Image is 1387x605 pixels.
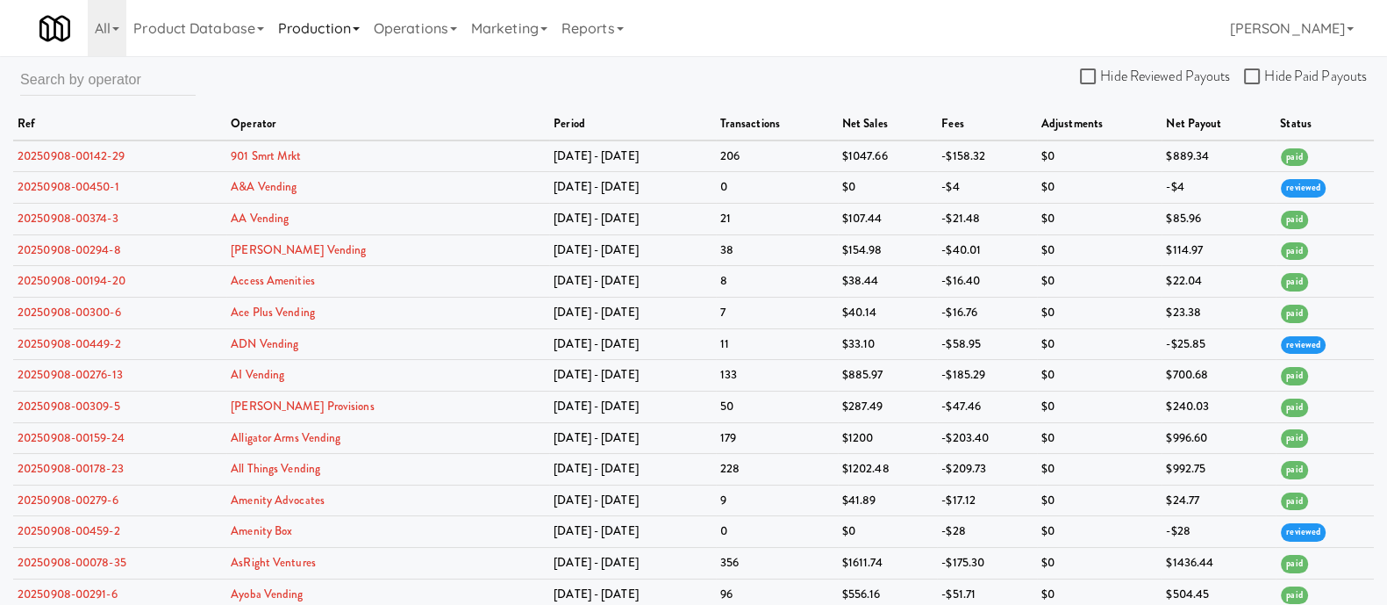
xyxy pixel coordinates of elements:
label: Hide Reviewed Payouts [1080,63,1230,90]
a: 20250908-00142-29 [18,148,125,164]
span: paid [1281,461,1307,479]
a: 20250908-00194-20 [18,272,125,289]
span: reviewed [1281,179,1326,198]
a: Alligator Arms Vending [231,429,340,446]
th: period [549,109,715,140]
td: [DATE] - [DATE] [549,454,715,486]
td: $700.68 [1162,360,1276,392]
span: paid [1281,273,1307,292]
img: Micromart [39,13,70,44]
a: AI Vending [231,366,284,383]
td: $154.98 [838,234,938,266]
td: 7 [716,297,838,328]
a: 20250908-00300-6 [18,304,121,321]
td: $1047.66 [838,140,938,172]
th: operator [226,109,549,140]
a: [PERSON_NAME] Provisions [231,398,374,414]
a: 20250908-00449-2 [18,335,121,352]
td: -$25.85 [1162,328,1276,360]
th: transactions [716,109,838,140]
a: A&A Vending [231,178,297,195]
td: -$4 [1162,172,1276,204]
td: [DATE] - [DATE] [549,360,715,392]
td: [DATE] - [DATE] [549,516,715,548]
td: -$185.29 [937,360,1037,392]
td: -$16.40 [937,266,1037,298]
td: 11 [716,328,838,360]
td: -$58.95 [937,328,1037,360]
a: [PERSON_NAME] Vending [231,241,366,258]
td: $0 [838,516,938,548]
a: 20250908-00459-2 [18,522,120,539]
td: $0 [1037,328,1162,360]
td: -$47.46 [937,391,1037,422]
a: 20250908-00309-5 [18,398,120,414]
td: $0 [1037,234,1162,266]
td: $0 [1037,516,1162,548]
th: net sales [838,109,938,140]
a: Access Amenities [231,272,315,289]
a: 20250908-00291-6 [18,586,118,602]
td: 9 [716,485,838,516]
a: AA Vending [231,210,289,227]
td: -$209.73 [937,454,1037,486]
td: [DATE] - [DATE] [549,422,715,454]
td: -$17.12 [937,485,1037,516]
a: 20250908-00279-6 [18,492,118,508]
a: Amenity Box [231,522,292,539]
td: -$203.40 [937,422,1037,454]
td: [DATE] - [DATE] [549,234,715,266]
td: 38 [716,234,838,266]
span: paid [1281,148,1307,167]
td: [DATE] - [DATE] [549,328,715,360]
td: $889.34 [1162,140,1276,172]
td: $23.38 [1162,297,1276,328]
a: Ace Plus Vending [231,304,315,321]
td: $41.89 [838,485,938,516]
td: $0 [1037,422,1162,454]
span: paid [1281,242,1307,261]
td: 0 [716,516,838,548]
td: [DATE] - [DATE] [549,485,715,516]
td: $0 [1037,297,1162,328]
td: [DATE] - [DATE] [549,203,715,234]
th: status [1276,109,1374,140]
td: $0 [1037,485,1162,516]
td: $1436.44 [1162,548,1276,580]
td: 0 [716,172,838,204]
td: $0 [1037,172,1162,204]
td: 206 [716,140,838,172]
td: [DATE] - [DATE] [549,548,715,580]
a: 20250908-00078-35 [18,554,126,571]
td: [DATE] - [DATE] [549,172,715,204]
td: $0 [838,172,938,204]
td: -$158.32 [937,140,1037,172]
a: Amenity Advocates [231,492,325,508]
a: Ayoba Vending [231,586,303,602]
span: paid [1281,429,1307,448]
th: net payout [1162,109,1276,140]
td: 133 [716,360,838,392]
td: $240.03 [1162,391,1276,422]
td: $287.49 [838,391,938,422]
td: $0 [1037,203,1162,234]
th: adjustments [1037,109,1162,140]
input: Hide Reviewed Payouts [1080,70,1100,84]
label: Hide Paid Payouts [1244,63,1367,90]
td: 8 [716,266,838,298]
td: 179 [716,422,838,454]
span: paid [1281,493,1307,511]
span: paid [1281,305,1307,323]
td: $1200 [838,422,938,454]
td: [DATE] - [DATE] [549,266,715,298]
td: -$175.30 [937,548,1037,580]
td: $38.44 [838,266,938,298]
td: $0 [1037,266,1162,298]
a: 20250908-00294-8 [18,241,121,258]
td: $0 [1037,140,1162,172]
a: All Things Vending [231,460,320,477]
td: $1202.48 [838,454,938,486]
span: paid [1281,211,1307,229]
td: -$28 [1162,516,1276,548]
a: 20250908-00276-13 [18,366,123,383]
